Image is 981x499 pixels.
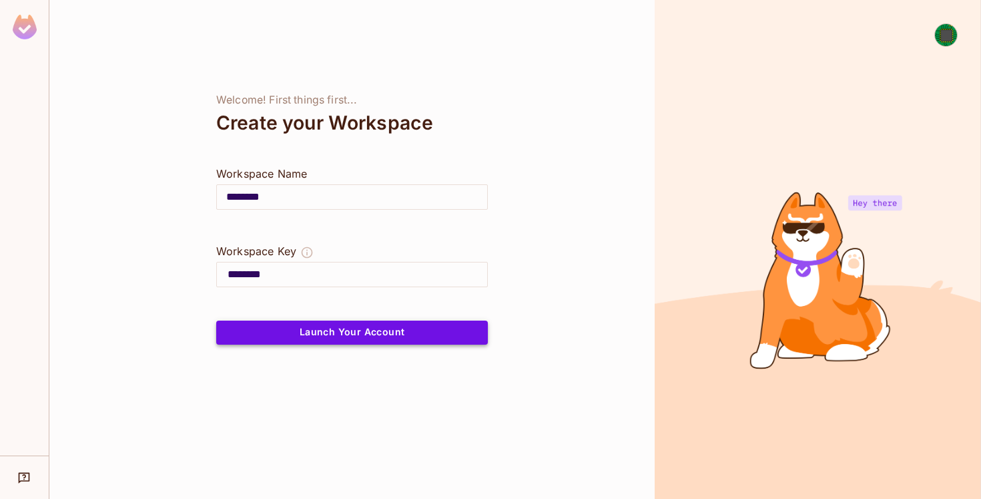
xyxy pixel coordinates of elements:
[300,243,314,262] button: The Workspace Key is unique, and serves as the identifier of your workspace.
[13,15,37,39] img: SReyMgAAAABJRU5ErkJggg==
[216,107,488,139] div: Create your Workspace
[9,464,39,491] div: Help & Updates
[216,243,296,259] div: Workspace Key
[935,24,957,46] img: Garo M
[216,94,488,107] div: Welcome! First things first...
[216,321,488,345] button: Launch Your Account
[216,166,488,182] div: Workspace Name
